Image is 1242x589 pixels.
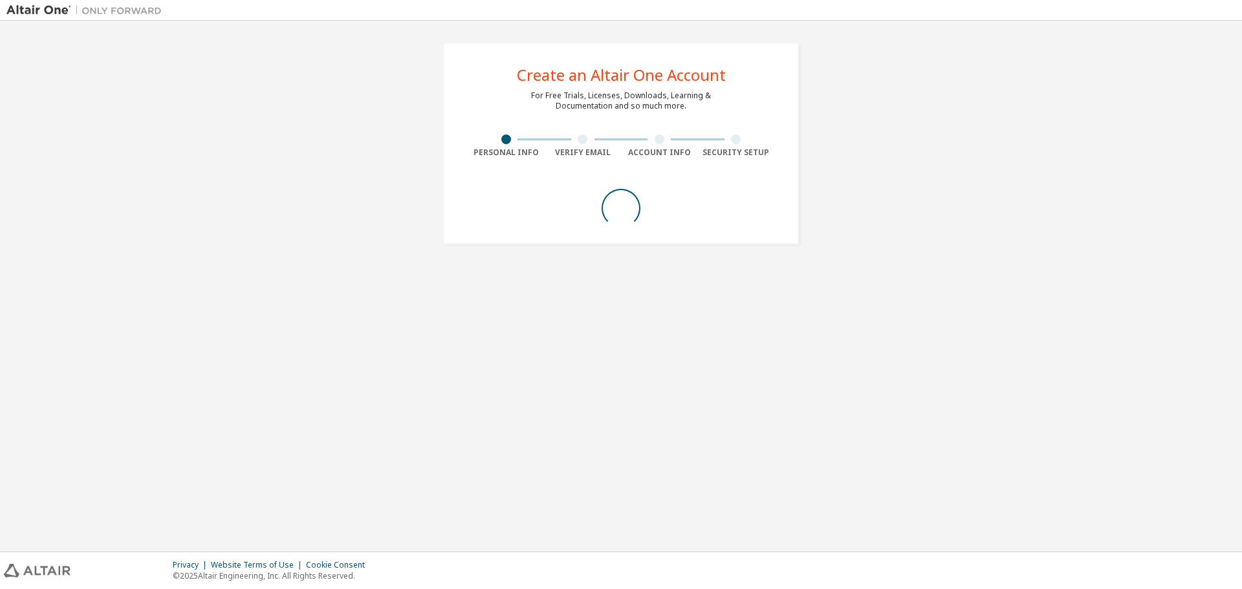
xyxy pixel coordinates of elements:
div: Personal Info [468,147,545,158]
div: Cookie Consent [306,560,373,570]
img: Altair One [6,4,168,17]
div: Security Setup [698,147,775,158]
div: Account Info [621,147,698,158]
div: For Free Trials, Licenses, Downloads, Learning & Documentation and so much more. [531,91,711,111]
div: Privacy [173,560,211,570]
div: Website Terms of Use [211,560,306,570]
img: altair_logo.svg [4,564,71,577]
div: Create an Altair One Account [517,67,726,83]
div: Verify Email [545,147,622,158]
p: © 2025 Altair Engineering, Inc. All Rights Reserved. [173,570,373,581]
